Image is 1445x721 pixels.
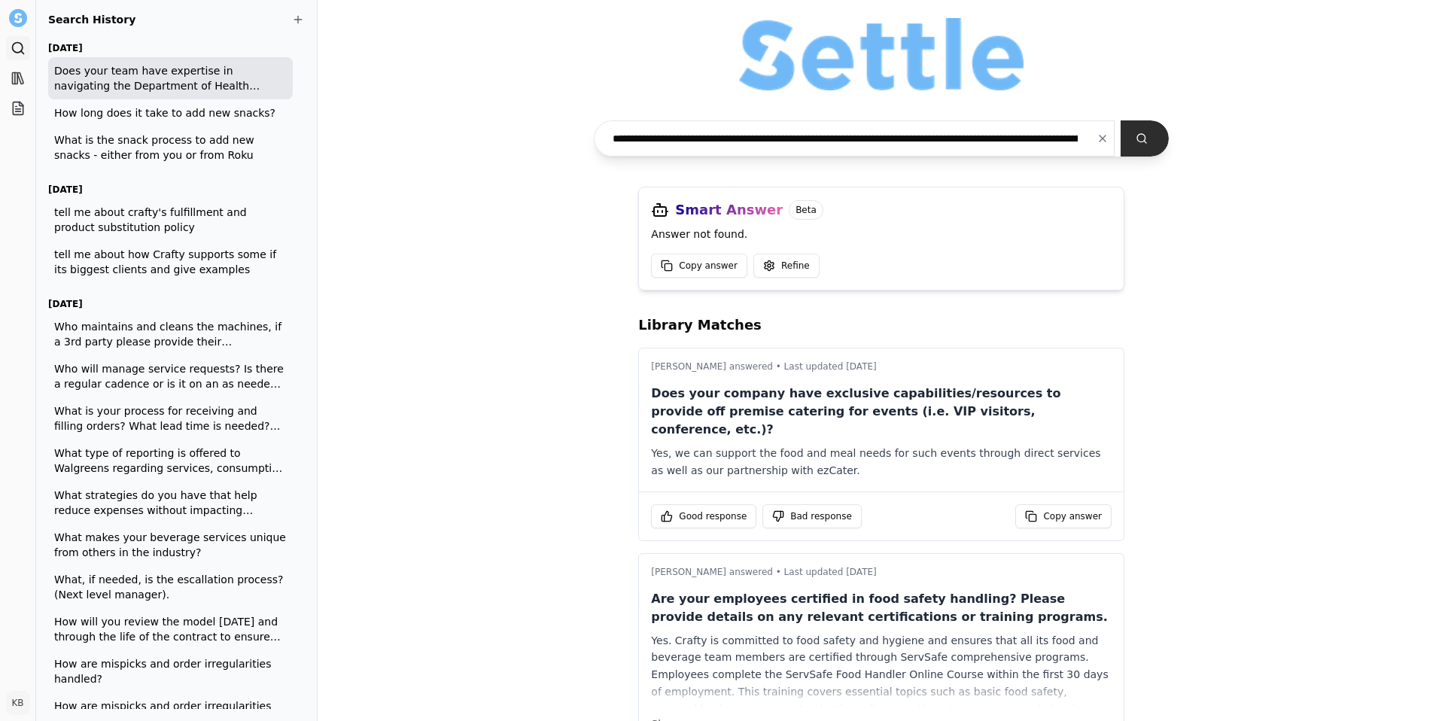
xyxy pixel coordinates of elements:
[48,295,293,313] h3: [DATE]
[54,361,287,391] span: Who will manage service requests? Is there a regular cadence or is it on an as needed basis?
[1043,510,1102,522] span: Copy answer
[54,205,287,235] span: tell me about crafty's fulfillment and product substitution policy
[790,510,852,522] span: Bad response
[54,105,287,120] span: How long does it take to add new snacks?
[48,39,293,57] h3: [DATE]
[54,614,287,644] span: How will you review the model [DATE] and through the life of the contract to ensure we are still ...
[54,446,287,476] span: What type of reporting is offered to Walgreens regarding services, consumption and issues? How of...
[1085,125,1121,152] button: Clear input
[6,691,30,715] button: KB
[753,254,820,278] button: Refine
[651,254,747,278] button: Copy answer
[54,63,287,93] span: Does your team have expertise in navigating the Department of Health permitting process, as it re...
[638,315,1124,336] h2: Library Matches
[6,36,30,60] a: Search
[762,504,862,528] button: Bad response
[54,403,287,434] span: What is your process for receiving and filling orders? What lead time is needed? What systems are...
[48,12,305,27] h2: Search History
[54,656,287,686] span: How are mispicks and order irregularities handled?
[9,9,27,27] img: Settle
[739,18,1024,90] img: Organization logo
[1015,504,1112,528] button: Copy answer
[651,590,1112,626] p: Are your employees certified in food safety handling? Please provide details on any relevant cert...
[6,96,30,120] a: Projects
[6,6,30,30] button: Settle
[651,360,1112,373] p: [PERSON_NAME] answered • Last updated [DATE]
[651,385,1112,439] p: Does your company have exclusive capabilities/resources to provide off premise catering for event...
[679,260,738,272] span: Copy answer
[48,181,293,199] h3: [DATE]
[651,445,1112,479] div: Yes, we can support the food and meal needs for such events through direct services as well as ou...
[651,227,747,242] p: Answer not found.
[54,530,287,560] span: What makes your beverage services unique from others in the industry?
[651,504,756,528] button: Good response
[54,488,287,518] span: What strategies do you have that help reduce expenses without impacting employee satisfaction?
[679,510,747,522] span: Good response
[789,200,823,220] span: Beta
[651,566,1112,578] p: [PERSON_NAME] answered • Last updated [DATE]
[54,247,287,277] span: tell me about how Crafty supports some if its biggest clients and give examples
[54,572,287,602] span: What, if needed, is the escallation process? (Next level manager).
[675,199,783,221] h3: Smart Answer
[781,260,810,272] span: Refine
[54,319,287,349] span: Who maintains and cleans the machines, if a 3rd party please provide their information?
[6,66,30,90] a: Library
[54,132,287,163] span: What is the snack process to add new snacks - either from you or from Roku
[651,632,1112,707] div: Yes. Crafty is committed to food safety and hygiene and ensures that all its food and beverage te...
